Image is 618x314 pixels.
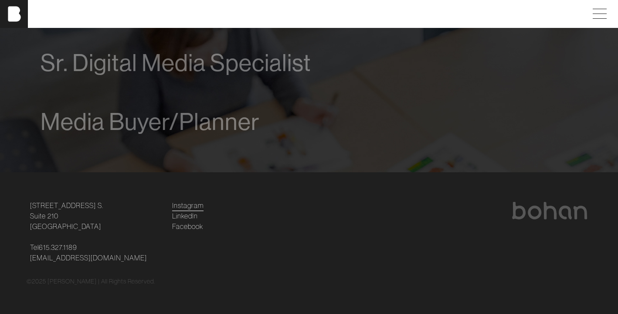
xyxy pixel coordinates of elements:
a: Facebook [172,221,203,232]
img: bohan logo [511,202,588,219]
a: [STREET_ADDRESS] S.Suite 210[GEOGRAPHIC_DATA] [30,200,103,232]
a: [EMAIL_ADDRESS][DOMAIN_NAME] [30,253,147,263]
p: Tel [30,242,162,263]
span: Sr. Digital Media Specialist [41,50,311,76]
a: 615.327.1189 [39,242,77,253]
p: [PERSON_NAME] | All Rights Reserved. [48,277,155,286]
a: Instagram [172,200,204,211]
div: © 2025 [27,277,591,286]
span: Media Buyer/Planner [41,109,260,135]
a: LinkedIn [172,211,198,221]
